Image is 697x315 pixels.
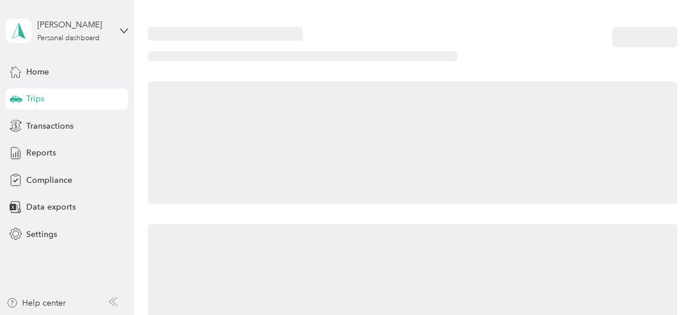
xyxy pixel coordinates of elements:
[26,174,72,186] span: Compliance
[26,147,56,159] span: Reports
[632,250,697,315] iframe: Everlance-gr Chat Button Frame
[26,120,73,132] span: Transactions
[26,228,57,240] span: Settings
[6,297,66,309] button: Help center
[26,93,44,105] span: Trips
[26,66,49,78] span: Home
[26,201,76,213] span: Data exports
[37,35,100,42] div: Personal dashboard
[37,19,110,31] div: [PERSON_NAME]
